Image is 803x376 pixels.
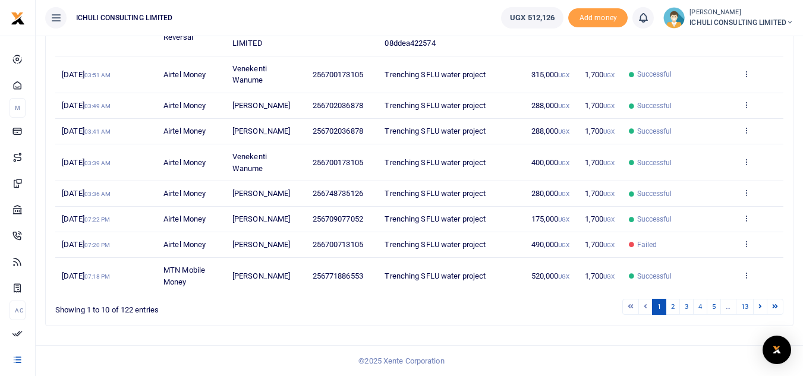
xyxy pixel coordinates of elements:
[163,266,205,286] span: MTN Mobile Money
[496,7,568,29] li: Wallet ballance
[84,103,111,109] small: 03:49 AM
[689,8,793,18] small: [PERSON_NAME]
[663,7,793,29] a: profile-user [PERSON_NAME] ICHULI CONSULTING LIMITED
[62,271,110,280] span: [DATE]
[603,72,615,78] small: UGX
[62,240,110,249] span: [DATE]
[585,101,615,110] span: 1,700
[232,240,290,249] span: [PERSON_NAME]
[693,299,707,315] a: 4
[736,299,754,315] a: 13
[313,101,363,110] span: 256702036878
[531,127,570,135] span: 288,000
[232,189,290,198] span: [PERSON_NAME]
[558,273,569,280] small: UGX
[568,12,628,21] a: Add money
[603,103,615,109] small: UGX
[163,240,206,249] span: Airtel Money
[689,17,793,28] span: ICHULI CONSULTING LIMITED
[385,214,486,223] span: Trenching SFLU water project
[385,271,486,280] span: Trenching SFLU water project
[71,12,178,23] span: ICHULI CONSULTING LIMITED
[707,299,721,315] a: 5
[531,101,570,110] span: 288,000
[585,240,615,249] span: 1,700
[62,158,111,167] span: [DATE]
[84,273,111,280] small: 07:18 PM
[62,127,111,135] span: [DATE]
[84,191,111,197] small: 03:36 AM
[568,8,628,28] li: Toup your wallet
[585,70,615,79] span: 1,700
[313,158,363,167] span: 256700173105
[558,242,569,248] small: UGX
[84,160,111,166] small: 03:39 AM
[55,298,354,316] div: Showing 1 to 10 of 122 entries
[232,127,290,135] span: [PERSON_NAME]
[163,214,206,223] span: Airtel Money
[313,189,363,198] span: 256748735126
[10,98,26,118] li: M
[637,214,672,225] span: Successful
[585,271,615,280] span: 1,700
[531,70,570,79] span: 315,000
[84,128,111,135] small: 03:41 AM
[666,299,680,315] a: 2
[531,158,570,167] span: 400,000
[232,101,290,110] span: [PERSON_NAME]
[637,188,672,199] span: Successful
[585,158,615,167] span: 1,700
[558,216,569,223] small: UGX
[637,239,657,250] span: Failed
[652,299,666,315] a: 1
[232,152,267,173] span: Venekenti Wanume
[11,13,25,22] a: logo-small logo-large logo-large
[62,189,111,198] span: [DATE]
[663,7,685,29] img: profile-user
[637,69,672,80] span: Successful
[385,240,486,249] span: Trenching SFLU water project
[163,101,206,110] span: Airtel Money
[84,72,111,78] small: 03:51 AM
[385,70,486,79] span: Trenching SFLU water project
[11,11,25,26] img: logo-small
[531,189,570,198] span: 280,000
[313,127,363,135] span: 256702036878
[10,301,26,320] li: Ac
[603,216,615,223] small: UGX
[385,189,486,198] span: Trenching SFLU water project
[62,70,111,79] span: [DATE]
[558,128,569,135] small: UGX
[585,127,615,135] span: 1,700
[163,189,206,198] span: Airtel Money
[163,70,206,79] span: Airtel Money
[313,271,363,280] span: 256771886553
[232,214,290,223] span: [PERSON_NAME]
[558,191,569,197] small: UGX
[510,12,555,24] span: UGX 512,126
[313,240,363,249] span: 256700713105
[603,191,615,197] small: UGX
[568,8,628,28] span: Add money
[558,160,569,166] small: UGX
[531,214,570,223] span: 175,000
[385,127,486,135] span: Trenching SFLU water project
[163,127,206,135] span: Airtel Money
[603,242,615,248] small: UGX
[84,216,111,223] small: 07:22 PM
[62,214,110,223] span: [DATE]
[637,157,672,168] span: Successful
[558,72,569,78] small: UGX
[763,336,791,364] div: Open Intercom Messenger
[603,160,615,166] small: UGX
[531,271,570,280] span: 520,000
[603,128,615,135] small: UGX
[84,242,111,248] small: 07:20 PM
[385,158,486,167] span: Trenching SFLU water project
[501,7,563,29] a: UGX 512,126
[163,158,206,167] span: Airtel Money
[679,299,694,315] a: 3
[637,126,672,137] span: Successful
[232,271,290,280] span: [PERSON_NAME]
[313,70,363,79] span: 256700173105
